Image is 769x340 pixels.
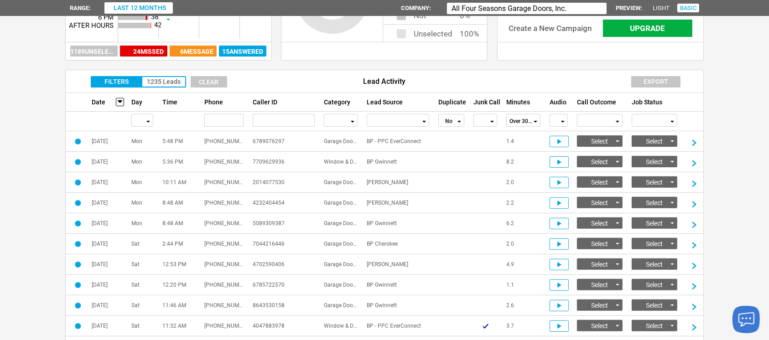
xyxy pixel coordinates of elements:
div: Garage Doors [319,131,362,152]
div: Monday, September 22, 2025 5:36:05 PM [158,152,200,172]
button: No [438,114,464,127]
img: is-new-mark.png [75,323,81,329]
button: Select [632,299,677,311]
div: Saturday, September 20, 2025 12:53:19 PM [158,254,200,275]
button: Select [577,156,623,167]
text: 6 PM [98,13,114,21]
img: is-new-mark.png [75,139,81,144]
div: [PHONE_NUMBER] [200,131,248,152]
div: 8.2 [502,152,545,172]
div: Monday, September 22, 2025 8:48:43 AM [158,193,200,213]
div: Basic [677,4,699,12]
div: [PHONE_NUMBER] [200,316,248,336]
div: [PHONE_NUMBER] [200,152,248,172]
div: Duplicate [434,93,469,111]
img: is-new-mark.png [75,282,81,288]
div: BP Cobb [362,193,433,213]
button: Select [632,279,677,290]
div: Garage Doors [319,295,362,316]
span: Select [646,261,663,268]
div: Garage Doors [319,172,362,193]
span: Select [591,179,608,186]
div: [PHONE_NUMBER] [200,275,248,295]
div: 1235 Leads [142,77,185,87]
div: [PHONE_NUMBER] [200,213,248,234]
div: 6.2 [502,213,545,234]
div: [PHONE_NUMBER] [200,234,248,254]
div: Monday, September 22, 2025 10:11:52 AM [127,172,158,193]
div: 1.1 [502,275,545,295]
span: Select [646,138,663,145]
div: Saturday, September 20, 2025 12:20:07 PM [158,275,200,295]
span: Select [646,158,663,165]
div: [PHONE_NUMBER] [200,193,248,213]
div: Audio [545,93,572,111]
button: Select [632,135,677,147]
div: BP - PPC EverConnect [362,131,433,152]
div: 2025/09/20/REfafe4f7f7c897771dd9079b705a0fde4.mp3 [550,259,569,270]
span: Select [591,240,608,247]
button: Select [577,320,623,331]
div: 2025/09/22/REc591592b94d1a69c2d3ec07c93b74301.mp3 [550,156,569,168]
div: BP Gwinnett [362,295,433,316]
div: BP - PPC EverConnect [362,316,433,336]
div: 2025/09/22/RE6a93631597dcae5f541f9d339aca0244.mp3 [550,218,569,229]
button: Select [577,135,623,147]
img: is-new-mark.png [75,262,81,268]
div: Saturday, September 20, 2025 11:32:13 AM [158,316,200,336]
div: 2.6 [502,295,545,316]
button: Select [577,197,623,208]
span: 1189 [70,48,85,55]
div: Monday, September 22, 2025 8:48:26 AM [127,213,158,234]
div: 3.7 [502,316,545,336]
div: Garage Doors [319,234,362,254]
div: Saturday, September 20, 2025 2:44:59 PM [87,234,127,254]
input: Type Company Name [447,3,607,14]
div: Caller ID [248,93,319,111]
button: Select [632,320,677,331]
div: Unselected [414,25,452,31]
span: Select [646,240,663,247]
div: [PHONE_NUMBER] [200,172,248,193]
span: Create a New Campaign [509,24,592,33]
div: 2025/09/20/REbd2fbc0c8f81334105878ba0a09260a5.mp3 [550,238,569,250]
button: Select [577,217,623,229]
span: 24 [134,48,141,55]
span: Unselected [85,48,125,55]
span: Missed [141,48,164,55]
div: Garage Doors [319,254,362,275]
div: Monday, September 22, 2025 8:48:43 AM [87,193,127,213]
button: Select [577,176,623,188]
div: Category [319,93,362,111]
div: Garage Doors [319,193,362,213]
div: Monday, September 22, 2025 5:36:05 PM [127,152,158,172]
div: 2.0 [502,172,545,193]
div: 2025/09/22/RE6980b6e54f334b81676c2554aa727dcb.mp3 [550,197,569,209]
div: Saturday, September 20, 2025 11:32:13 AM [127,316,158,336]
img: is-new-mark.png [75,180,81,185]
div: filters [91,76,186,88]
span: Select [646,281,663,288]
div: Minutes [502,93,545,111]
div: Monday, September 22, 2025 8:48:26 AM [158,213,200,234]
span: Select [591,158,608,165]
div: BP Cobb [362,254,433,275]
div: Monday, September 22, 2025 5:36:05 PM [87,152,127,172]
div: 4047883978 [248,316,319,336]
span: Select [591,322,608,330]
div: 6789076297 [248,131,319,152]
div: Saturday, September 20, 2025 11:46:33 AM [87,295,127,316]
div: 2025/09/20/RE8f0414056e1ffdda8b75788961d48a54.mp3 [550,279,569,291]
div: Saturday, September 20, 2025 11:32:13 AM [87,316,127,336]
div: Monday, September 22, 2025 10:11:52 AM [87,172,127,193]
div: [PHONE_NUMBER] [200,254,248,275]
button: Select [577,238,623,249]
div: Junk Call [469,93,502,111]
div: 2014077530 [248,172,319,193]
div: 4.9 [502,254,545,275]
div: Saturday, September 20, 2025 11:46:33 AM [127,295,158,316]
span: Over 30sec [509,115,532,128]
div: 7044216446 [248,234,319,254]
div: [PHONE_NUMBER] [200,295,248,316]
div: Date [87,93,127,111]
